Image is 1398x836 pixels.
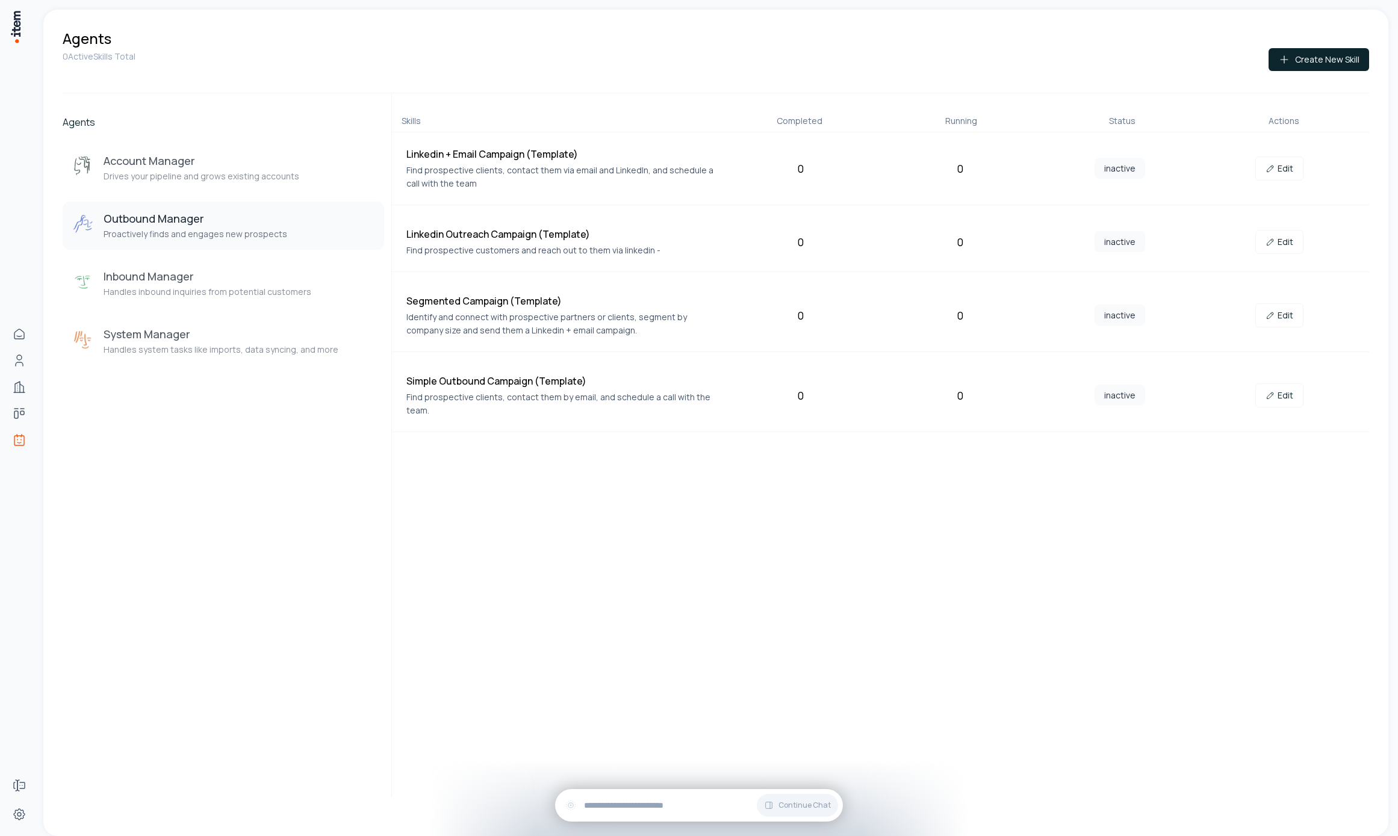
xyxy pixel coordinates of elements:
[555,789,843,822] div: Continue Chat
[7,802,31,826] a: Settings
[1255,156,1303,181] a: Edit
[72,271,94,293] img: Inbound Manager
[104,286,311,298] p: Handles inbound inquiries from potential customers
[725,387,875,404] div: 0
[725,160,875,177] div: 0
[63,29,111,48] h1: Agents
[885,234,1035,250] div: 0
[406,391,716,417] p: Find prospective clients, contact them by email, and schedule a call with the team.
[7,773,31,797] a: Forms
[1095,385,1145,406] span: inactive
[104,153,299,168] h3: Account Manager
[1255,303,1303,327] a: Edit
[63,202,384,250] button: Outbound ManagerOutbound ManagerProactively finds and engages new prospects
[63,115,384,129] h2: Agents
[104,228,287,240] p: Proactively finds and engages new prospects
[63,51,135,63] p: 0 Active Skills Total
[104,269,311,283] h3: Inbound Manager
[725,234,875,250] div: 0
[63,144,384,192] button: Account ManagerAccount ManagerDrives your pipeline and grows existing accounts
[885,115,1037,127] div: Running
[402,115,715,127] div: Skills
[10,10,22,44] img: Item Brain Logo
[406,164,716,190] p: Find prospective clients, contact them via email and LinkedIn, and schedule a call with the team
[885,160,1035,177] div: 0
[104,170,299,182] p: Drives your pipeline and grows existing accounts
[1095,305,1145,326] span: inactive
[7,401,31,426] a: deals
[1095,231,1145,252] span: inactive
[406,374,716,388] h4: Simple Outbound Campaign (Template)
[72,156,94,178] img: Account Manager
[757,794,838,817] button: Continue Chat
[104,327,338,341] h3: System Manager
[406,311,716,337] p: Identify and connect with prospective partners or clients, segment by company size and send them ...
[724,115,875,127] div: Completed
[7,322,31,346] a: Home
[885,387,1035,404] div: 0
[406,147,716,161] h4: Linkedin + Email Campaign (Template)
[885,307,1035,324] div: 0
[1095,158,1145,179] span: inactive
[406,244,716,257] p: Find prospective customers and reach out to them via linkedin -
[1255,230,1303,254] a: Edit
[7,375,31,399] a: Companies
[1255,383,1303,407] a: Edit
[1046,115,1198,127] div: Status
[63,317,384,365] button: System ManagerSystem ManagerHandles system tasks like imports, data syncing, and more
[406,294,716,308] h4: Segmented Campaign (Template)
[7,428,31,452] a: Agents
[63,259,384,308] button: Inbound ManagerInbound ManagerHandles inbound inquiries from potential customers
[72,214,94,235] img: Outbound Manager
[1208,115,1359,127] div: Actions
[7,348,31,373] a: Contacts
[406,227,716,241] h4: Linkedin Outreach Campaign (Template)
[725,307,875,324] div: 0
[104,211,287,226] h3: Outbound Manager
[72,329,94,351] img: System Manager
[778,800,831,810] span: Continue Chat
[104,344,338,356] p: Handles system tasks like imports, data syncing, and more
[1269,48,1369,71] button: Create New Skill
